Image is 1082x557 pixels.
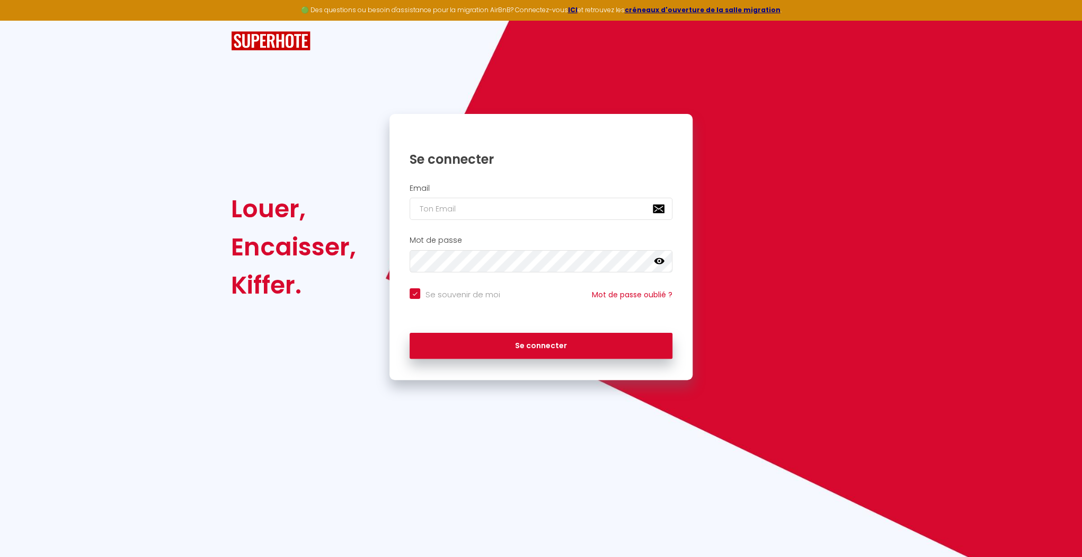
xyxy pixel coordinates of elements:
[410,184,672,193] h2: Email
[568,5,578,14] a: ICI
[410,236,672,245] h2: Mot de passe
[231,228,356,266] div: Encaisser,
[8,4,40,36] button: Ouvrir le widget de chat LiveChat
[231,31,311,51] img: SuperHote logo
[592,289,672,300] a: Mot de passe oublié ?
[625,5,781,14] a: créneaux d'ouverture de la salle migration
[410,333,672,359] button: Se connecter
[410,151,672,167] h1: Se connecter
[410,198,672,220] input: Ton Email
[231,190,356,228] div: Louer,
[231,266,356,304] div: Kiffer.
